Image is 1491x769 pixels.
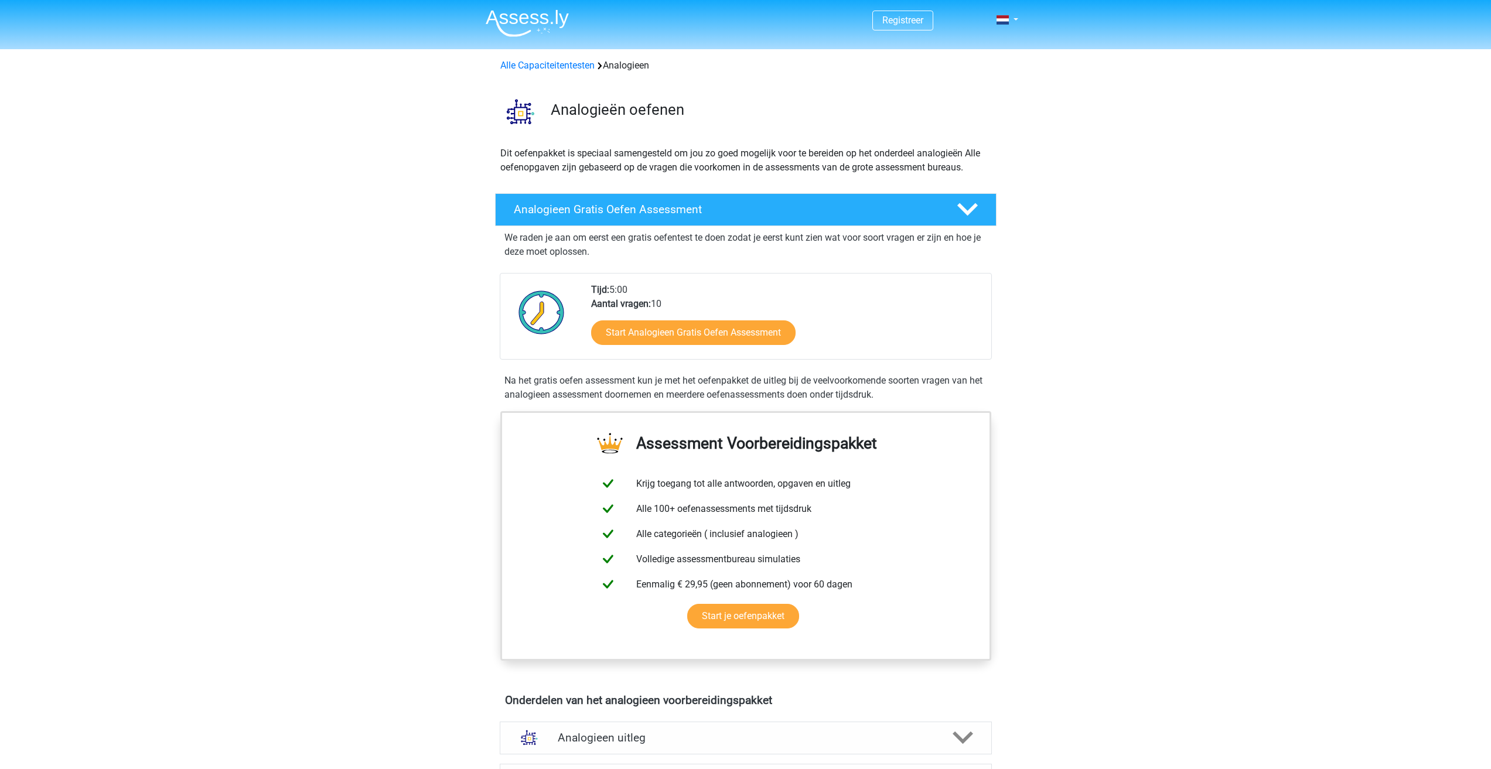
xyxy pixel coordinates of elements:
[591,298,651,309] b: Aantal vragen:
[882,15,923,26] a: Registreer
[591,320,796,345] a: Start Analogieen Gratis Oefen Assessment
[591,284,609,295] b: Tijd:
[486,9,569,37] img: Assessly
[514,723,544,753] img: analogieen uitleg
[505,693,987,707] h4: Onderdelen van het analogieen voorbereidingspakket
[582,283,991,359] div: 5:00 10
[558,731,934,744] h4: Analogieen uitleg
[500,146,991,175] p: Dit oefenpakket is speciaal samengesteld om jou zo goed mogelijk voor te bereiden op het onderdee...
[495,722,997,754] a: uitleg Analogieen uitleg
[687,604,799,628] a: Start je oefenpakket
[490,193,1001,226] a: Analogieen Gratis Oefen Assessment
[512,283,571,341] img: Klok
[496,59,996,73] div: Analogieen
[504,231,987,259] p: We raden je aan om eerst een gratis oefentest te doen zodat je eerst kunt zien wat voor soort vra...
[500,60,595,71] a: Alle Capaciteitentesten
[496,87,545,136] img: analogieen
[500,374,992,402] div: Na het gratis oefen assessment kun je met het oefenpakket de uitleg bij de veelvoorkomende soorte...
[551,101,987,119] h3: Analogieën oefenen
[514,203,938,216] h4: Analogieen Gratis Oefen Assessment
